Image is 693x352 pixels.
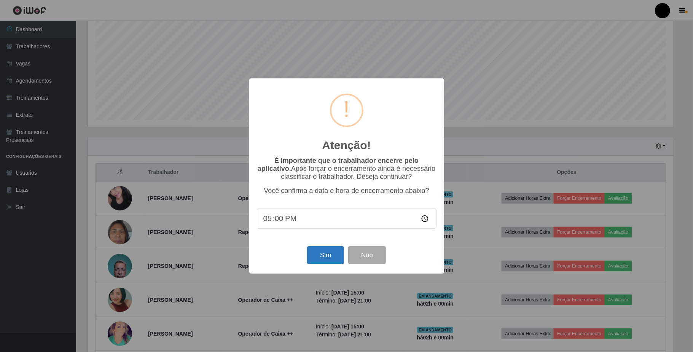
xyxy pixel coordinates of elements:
[348,246,386,264] button: Não
[307,246,344,264] button: Sim
[257,157,437,181] p: Após forçar o encerramento ainda é necessário classificar o trabalhador. Deseja continuar?
[258,157,419,172] b: É importante que o trabalhador encerre pelo aplicativo.
[322,139,371,152] h2: Atenção!
[257,187,437,195] p: Você confirma a data e hora de encerramento abaixo?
